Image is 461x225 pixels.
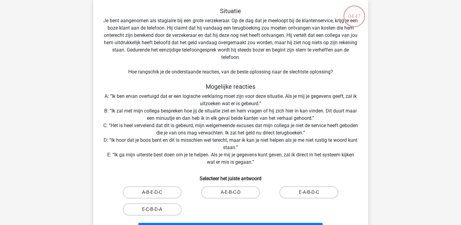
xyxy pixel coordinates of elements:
[103,171,358,181] h6: Selecteer het juiste antwoord
[279,186,338,198] label: E-A-B-D-C
[123,186,182,198] label: A-B-E-D-C
[103,83,358,90] h5: Mogelijke reacties
[103,7,358,15] h5: Situatie
[201,186,260,198] label: A-E-B-C-D
[343,5,366,20] div: 04:47
[123,203,182,216] label: E-C-B-D-A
